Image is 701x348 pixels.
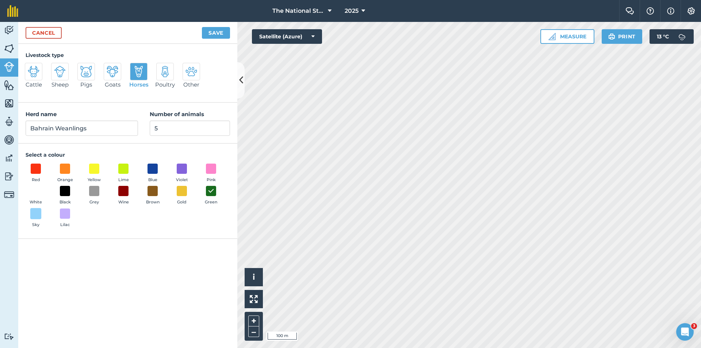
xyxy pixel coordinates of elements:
[26,164,46,183] button: Red
[89,199,99,206] span: Grey
[4,80,14,91] img: svg+xml;base64,PHN2ZyB4bWxucz0iaHR0cDovL3d3dy53My5vcmcvMjAwMC9zdmciIHdpZHRoPSI1NiIgaGVpZ2h0PSI2MC...
[129,80,149,89] span: Horses
[272,7,325,15] span: The National Stud
[26,27,62,39] a: Cancel
[248,316,259,326] button: +
[57,177,73,183] span: Orange
[185,66,197,77] img: svg+xml;base64,PD94bWwgdmVyc2lvbj0iMS4wIiBlbmNvZGluZz0idXRmLTgiPz4KPCEtLSBHZW5lcmF0b3I6IEFkb2JlIE...
[113,186,134,206] button: Wine
[172,186,192,206] button: Gold
[51,80,69,89] span: Sheep
[207,177,216,183] span: Pink
[155,80,175,89] span: Poultry
[26,209,46,228] button: Sky
[4,98,14,109] img: svg+xml;base64,PHN2ZyB4bWxucz0iaHR0cDovL3d3dy53My5vcmcvMjAwMC9zdmciIHdpZHRoPSI1NiIgaGVpZ2h0PSI2MC...
[88,177,101,183] span: Yellow
[107,66,118,77] img: svg+xml;base64,PD94bWwgdmVyc2lvbj0iMS4wIiBlbmNvZGluZz0idXRmLTgiPz4KPCEtLSBHZW5lcmF0b3I6IEFkb2JlIE...
[667,7,674,15] img: svg+xml;base64,PHN2ZyB4bWxucz0iaHR0cDovL3d3dy53My5vcmcvMjAwMC9zdmciIHdpZHRoPSIxNyIgaGVpZ2h0PSIxNy...
[133,66,145,77] img: svg+xml;base64,PD94bWwgdmVyc2lvbj0iMS4wIiBlbmNvZGluZz0idXRmLTgiPz4KPCEtLSBHZW5lcmF0b3I6IEFkb2JlIE...
[55,164,75,183] button: Orange
[60,222,70,228] span: Lilac
[55,186,75,206] button: Black
[80,66,92,77] img: svg+xml;base64,PD94bWwgdmVyc2lvbj0iMS4wIiBlbmNvZGluZz0idXRmLTgiPz4KPCEtLSBHZW5lcmF0b3I6IEFkb2JlIE...
[172,164,192,183] button: Violet
[201,164,221,183] button: Pink
[105,80,120,89] span: Goats
[4,333,14,340] img: svg+xml;base64,PD94bWwgdmVyc2lvbj0iMS4wIiBlbmNvZGluZz0idXRmLTgiPz4KPCEtLSBHZW5lcmF0b3I6IEFkb2JlIE...
[248,326,259,337] button: –
[657,29,669,44] span: 13 ° C
[150,111,204,118] strong: Number of animals
[142,186,163,206] button: Brown
[177,199,187,206] span: Gold
[205,199,217,206] span: Green
[80,80,92,89] span: Pigs
[602,29,643,44] button: Print
[7,5,18,17] img: fieldmargin Logo
[201,186,221,206] button: Green
[118,199,129,206] span: Wine
[26,51,230,59] h4: Livestock type
[250,295,258,303] img: Four arrows, one pointing top left, one top right, one bottom right and the last bottom left
[84,164,104,183] button: Yellow
[4,153,14,164] img: svg+xml;base64,PD94bWwgdmVyc2lvbj0iMS4wIiBlbmNvZGluZz0idXRmLTgiPz4KPCEtLSBHZW5lcmF0b3I6IEFkb2JlIE...
[646,7,655,15] img: A question mark icon
[142,164,163,183] button: Blue
[26,152,65,158] strong: Select a colour
[4,43,14,54] img: svg+xml;base64,PHN2ZyB4bWxucz0iaHR0cDovL3d3dy53My5vcmcvMjAwMC9zdmciIHdpZHRoPSI1NiIgaGVpZ2h0PSI2MC...
[245,268,263,286] button: i
[26,111,57,118] strong: Herd name
[30,199,42,206] span: White
[4,134,14,145] img: svg+xml;base64,PD94bWwgdmVyc2lvbj0iMS4wIiBlbmNvZGluZz0idXRmLTgiPz4KPCEtLSBHZW5lcmF0b3I6IEFkb2JlIE...
[4,25,14,36] img: svg+xml;base64,PD94bWwgdmVyc2lvbj0iMS4wIiBlbmNvZGluZz0idXRmLTgiPz4KPCEtLSBHZW5lcmF0b3I6IEFkb2JlIE...
[4,116,14,127] img: svg+xml;base64,PD94bWwgdmVyc2lvbj0iMS4wIiBlbmNvZGluZz0idXRmLTgiPz4KPCEtLSBHZW5lcmF0b3I6IEFkb2JlIE...
[608,32,615,41] img: svg+xml;base64,PHN2ZyB4bWxucz0iaHR0cDovL3d3dy53My5vcmcvMjAwMC9zdmciIHdpZHRoPSIxOSIgaGVpZ2h0PSIyNC...
[253,272,255,282] span: i
[4,190,14,200] img: svg+xml;base64,PD94bWwgdmVyc2lvbj0iMS4wIiBlbmNvZGluZz0idXRmLTgiPz4KPCEtLSBHZW5lcmF0b3I6IEFkb2JlIE...
[345,7,359,15] span: 2025
[183,80,199,89] span: Other
[208,187,214,195] img: svg+xml;base64,PHN2ZyB4bWxucz0iaHR0cDovL3d3dy53My5vcmcvMjAwMC9zdmciIHdpZHRoPSIxOCIgaGVpZ2h0PSIyNC...
[540,29,594,44] button: Measure
[54,66,66,77] img: svg+xml;base64,PD94bWwgdmVyc2lvbj0iMS4wIiBlbmNvZGluZz0idXRmLTgiPz4KPCEtLSBHZW5lcmF0b3I6IEFkb2JlIE...
[32,177,40,183] span: Red
[676,323,694,341] iframe: Intercom live chat
[687,7,696,15] img: A cog icon
[202,27,230,39] button: Save
[252,29,322,44] button: Satellite (Azure)
[4,62,14,72] img: svg+xml;base64,PD94bWwgdmVyc2lvbj0iMS4wIiBlbmNvZGluZz0idXRmLTgiPz4KPCEtLSBHZW5lcmF0b3I6IEFkb2JlIE...
[32,222,39,228] span: Sky
[4,171,14,182] img: svg+xml;base64,PD94bWwgdmVyc2lvbj0iMS4wIiBlbmNvZGluZz0idXRmLTgiPz4KPCEtLSBHZW5lcmF0b3I6IEFkb2JlIE...
[55,209,75,228] button: Lilac
[548,33,556,40] img: Ruler icon
[60,199,71,206] span: Black
[26,80,42,89] span: Cattle
[176,177,188,183] span: Violet
[113,164,134,183] button: Lime
[675,29,689,44] img: svg+xml;base64,PD94bWwgdmVyc2lvbj0iMS4wIiBlbmNvZGluZz0idXRmLTgiPz4KPCEtLSBHZW5lcmF0b3I6IEFkb2JlIE...
[26,186,46,206] button: White
[84,186,104,206] button: Grey
[625,7,634,15] img: Two speech bubbles overlapping with the left bubble in the forefront
[650,29,694,44] button: 13 °C
[148,177,157,183] span: Blue
[146,199,160,206] span: Brown
[691,323,697,329] span: 3
[159,66,171,77] img: svg+xml;base64,PD94bWwgdmVyc2lvbj0iMS4wIiBlbmNvZGluZz0idXRmLTgiPz4KPCEtLSBHZW5lcmF0b3I6IEFkb2JlIE...
[118,177,129,183] span: Lime
[28,66,39,77] img: svg+xml;base64,PD94bWwgdmVyc2lvbj0iMS4wIiBlbmNvZGluZz0idXRmLTgiPz4KPCEtLSBHZW5lcmF0b3I6IEFkb2JlIE...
